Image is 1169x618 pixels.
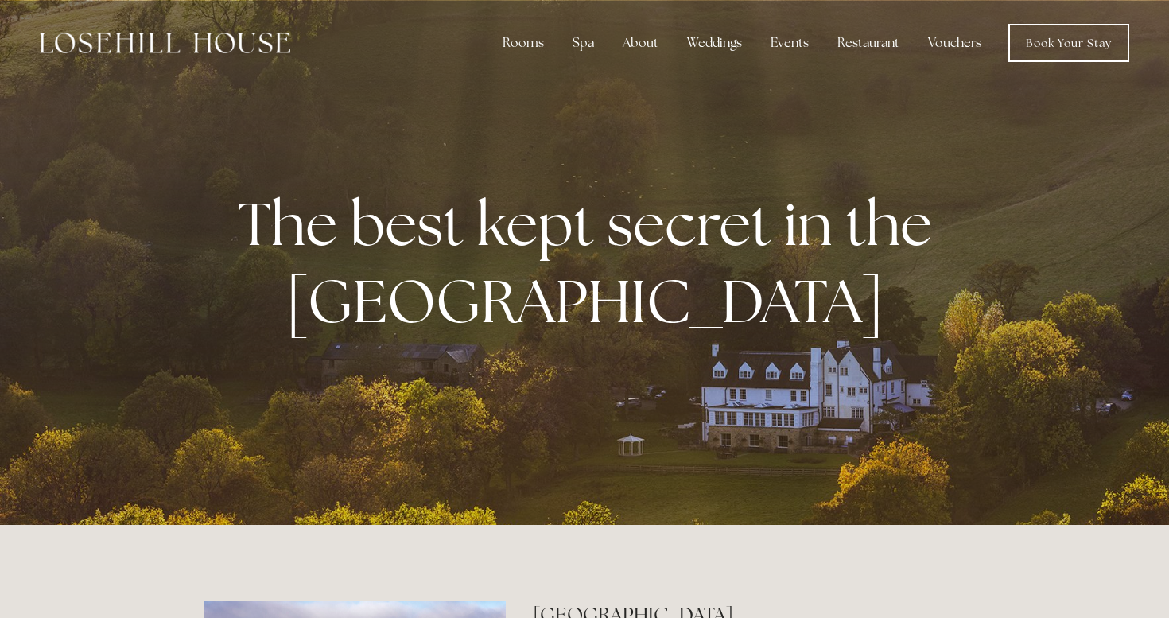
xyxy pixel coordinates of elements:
[610,27,671,59] div: About
[915,27,994,59] a: Vouchers
[238,185,945,340] strong: The best kept secret in the [GEOGRAPHIC_DATA]
[758,27,821,59] div: Events
[825,27,912,59] div: Restaurant
[40,33,290,53] img: Losehill House
[490,27,557,59] div: Rooms
[1008,24,1129,62] a: Book Your Stay
[674,27,755,59] div: Weddings
[560,27,607,59] div: Spa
